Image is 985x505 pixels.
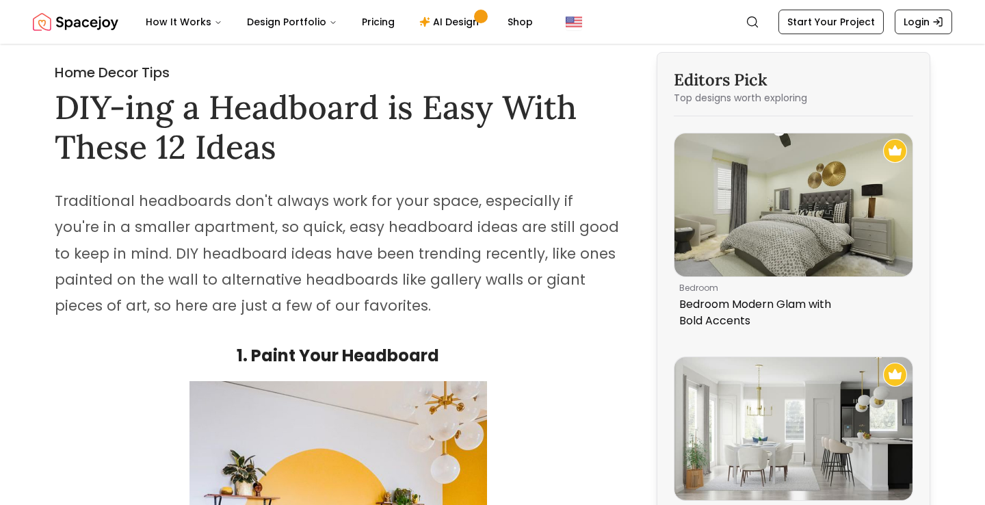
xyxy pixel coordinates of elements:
h1: DIY-ing a Headboard is Easy With These 12 Ideas [55,88,621,166]
button: How It Works [135,8,233,36]
a: Login [895,10,952,34]
img: Recommended Spacejoy Design - Monochromatic Color Palette: Modern Glam Dining Room [883,363,907,387]
a: Spacejoy [33,8,118,36]
a: AI Design [408,8,494,36]
a: Start Your Project [778,10,884,34]
img: United States [566,14,582,30]
p: bedroom [679,283,902,294]
p: Bedroom Modern Glam with Bold Accents [679,296,902,329]
p: Top designs worth exploring [674,91,913,105]
img: Bedroom Modern Glam with Bold Accents [674,133,912,276]
h3: Editors Pick [674,69,913,91]
a: Bedroom Modern Glam with Bold AccentsRecommended Spacejoy Design - Bedroom Modern Glam with Bold ... [674,133,913,335]
span: Traditional headboards don't always work for your space, especially if you're in a smaller apartm... [55,191,619,315]
img: Recommended Spacejoy Design - Bedroom Modern Glam with Bold Accents [883,139,907,163]
button: Design Portfolio [236,8,348,36]
strong: 1. Paint Your Headboard [237,344,439,367]
img: Spacejoy Logo [33,8,118,36]
a: Pricing [351,8,406,36]
nav: Main [135,8,544,36]
h2: Home Decor Tips [55,63,621,82]
img: Monochromatic Color Palette: Modern Glam Dining Room [674,357,912,500]
a: Shop [497,8,544,36]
